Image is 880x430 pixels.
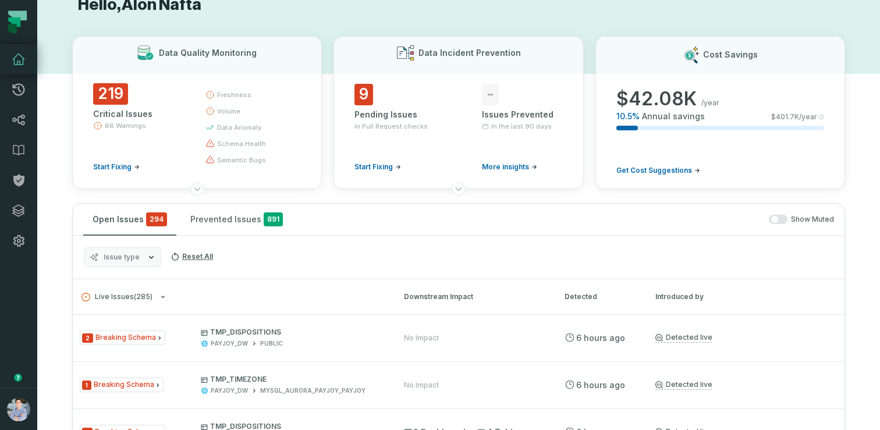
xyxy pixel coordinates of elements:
[93,162,132,172] span: Start Fixing
[655,380,712,390] a: Detected live
[655,333,712,343] a: Detected live
[201,375,382,384] p: TMP_TIMEZONE
[404,381,439,390] div: No Impact
[333,36,583,189] button: Data Incident Prevention9Pending Issuesin Pull Request checksStart Fixing-Issues PreventedIn the ...
[80,378,164,392] span: Issue Type
[82,381,91,390] span: Severity
[217,139,266,148] span: schema health
[354,122,428,131] span: in Pull Request checks
[616,87,697,111] span: $ 42.08K
[655,292,760,302] div: Introduced by
[93,83,128,105] span: 219
[260,386,366,395] div: MYSQL_AURORA_PAYJOY_PAYJOY
[201,328,382,337] p: TMP_DISPOSITIONS
[105,121,146,130] span: 66 Warnings
[217,90,251,99] span: freshness
[354,162,393,172] span: Start Fixing
[72,36,322,189] button: Data Quality Monitoring219Critical Issues66 WarningsStart Fixingfreshnessvolumedata anomalyschema...
[83,204,176,235] button: Open Issues
[260,339,283,348] div: PUBLIC
[354,84,373,105] span: 9
[146,212,167,226] span: critical issues and errors combined
[81,293,152,301] span: Live Issues ( 285 )
[595,36,845,189] button: Cost Savings$42.08K/year10.5%Annual savings$401.7K/yearGet Cost Suggestions
[297,215,834,225] div: Show Muted
[616,166,700,175] a: Get Cost Suggestions
[703,49,758,61] h3: Cost Savings
[616,166,692,175] span: Get Cost Suggestions
[93,162,140,172] a: Start Fixing
[7,398,30,421] img: avatar of Alon Nafta
[13,372,23,383] div: Tooltip anchor
[93,108,184,120] div: Critical Issues
[217,155,266,165] span: semantic bugs
[354,109,435,120] div: Pending Issues
[181,204,292,235] button: Prevented Issues
[616,111,640,122] span: 10.5 %
[217,106,240,116] span: volume
[482,162,529,172] span: More insights
[84,247,161,267] button: Issue type
[81,293,383,301] button: Live Issues(285)
[217,123,261,132] span: data anomaly
[211,386,248,395] div: PAYJOY_DW
[771,112,817,122] span: $ 401.7K /year
[211,339,248,348] div: PAYJOY_DW
[82,333,93,343] span: Severity
[418,47,521,59] h3: Data Incident Prevention
[491,122,552,131] span: In the last 90 days
[482,162,537,172] a: More insights
[565,292,634,302] div: Detected
[264,212,283,226] span: 891
[159,47,257,59] h3: Data Quality Monitoring
[166,247,218,266] button: Reset All
[482,109,563,120] div: Issues Prevented
[80,331,165,345] span: Issue Type
[576,380,625,390] relative-time: Aug 31, 2025, 6:06 PM PDT
[701,98,719,108] span: /year
[642,111,705,122] span: Annual savings
[404,333,439,343] div: No Impact
[576,333,625,343] relative-time: Aug 31, 2025, 6:06 PM PDT
[104,253,140,262] span: Issue type
[482,84,499,105] span: -
[354,162,401,172] a: Start Fixing
[404,292,544,302] div: Downstream Impact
